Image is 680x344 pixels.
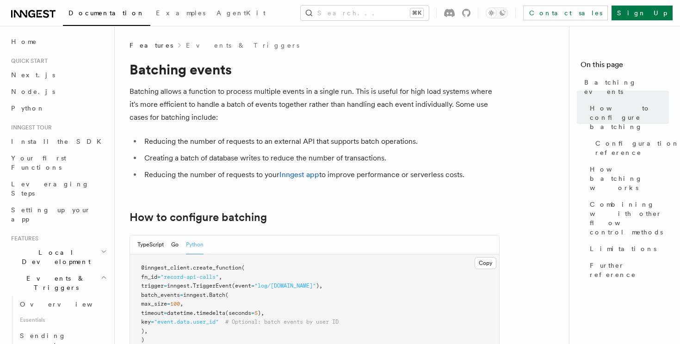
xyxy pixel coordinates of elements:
a: Batching events [581,74,669,100]
span: datetime. [167,310,196,316]
a: Node.js [7,83,109,100]
button: Search...⌘K [301,6,429,20]
li: Creating a batch of database writes to reduce the number of transactions. [142,152,500,165]
span: TriggerEvent [193,283,232,289]
a: Overview [16,296,109,313]
button: Copy [475,257,496,269]
a: Combining with other flow control methods [586,196,669,240]
span: "record-api-calls" [161,274,219,280]
span: 100 [170,301,180,307]
button: Go [171,235,179,254]
span: Features [7,235,38,242]
span: (event [232,283,251,289]
span: Your first Functions [11,154,66,171]
span: timeout [141,310,164,316]
span: ( [225,292,229,298]
span: Local Development [7,248,101,266]
li: Reducing the number of requests to your to improve performance or serverless costs. [142,168,500,181]
span: Home [11,37,37,46]
button: Python [186,235,204,254]
span: Documentation [68,9,145,17]
span: Features [130,41,173,50]
span: inngest. [183,292,209,298]
a: Events & Triggers [186,41,299,50]
span: # Optional: batch events by user ID [225,319,339,325]
a: Examples [150,3,211,25]
p: Batching allows a function to process multiple events in a single run. This is useful for high lo... [130,85,500,124]
a: How to configure batching [130,211,267,224]
a: Contact sales [523,6,608,20]
span: create_function [193,264,241,271]
span: Inngest tour [7,124,52,131]
span: Leveraging Steps [11,180,89,197]
span: , [180,301,183,307]
h1: Batching events [130,61,500,78]
span: key [141,319,151,325]
span: Combining with other flow control methods [590,200,669,237]
a: Limitations [586,240,669,257]
span: Setting up your app [11,206,91,223]
a: Home [7,33,109,50]
span: Batching events [584,78,669,96]
span: Python [11,104,45,112]
kbd: ⌘K [410,8,423,18]
span: Overview [20,301,115,308]
a: Documentation [63,3,150,26]
span: max_size [141,301,167,307]
li: Reducing the number of requests to an external API that supports batch operations. [142,135,500,148]
a: Install the SDK [7,133,109,150]
a: AgentKit [211,3,271,25]
span: timedelta [196,310,225,316]
span: @inngest_client [141,264,190,271]
a: Leveraging Steps [7,176,109,202]
button: Toggle dark mode [486,7,508,18]
span: Quick start [7,57,48,65]
span: fn_id [141,274,157,280]
span: inngest. [167,283,193,289]
span: 5 [254,310,258,316]
a: Next.js [7,67,109,83]
span: trigger [141,283,164,289]
h4: On this page [581,59,669,74]
span: = [251,310,254,316]
span: Examples [156,9,205,17]
span: Install the SDK [11,138,107,145]
a: Python [7,100,109,117]
span: "event.data.user_id" [154,319,219,325]
span: Essentials [16,313,109,327]
span: = [151,319,154,325]
a: Further reference [586,257,669,283]
span: ), [258,310,264,316]
a: Your first Functions [7,150,109,176]
span: ), [141,328,148,334]
span: = [251,283,254,289]
button: Local Development [7,244,109,270]
button: Events & Triggers [7,270,109,296]
span: Events & Triggers [7,274,101,292]
span: . [190,264,193,271]
span: Node.js [11,88,55,95]
span: ) [141,337,144,343]
a: Inngest app [279,170,319,179]
span: How batching works [590,165,669,192]
span: Further reference [590,261,669,279]
span: = [167,301,170,307]
span: Next.js [11,71,55,79]
span: batch_events [141,292,180,298]
span: Configuration reference [595,139,680,157]
a: How to configure batching [586,100,669,135]
a: Configuration reference [592,135,669,161]
span: Batch [209,292,225,298]
span: (seconds [225,310,251,316]
span: , [219,274,222,280]
a: How batching works [586,161,669,196]
span: = [164,283,167,289]
span: = [180,292,183,298]
a: Setting up your app [7,202,109,227]
a: Sign Up [612,6,673,20]
span: = [164,310,167,316]
span: "log/[DOMAIN_NAME]" [254,283,316,289]
span: How to configure batching [590,104,669,131]
span: ), [316,283,322,289]
button: TypeScript [137,235,164,254]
